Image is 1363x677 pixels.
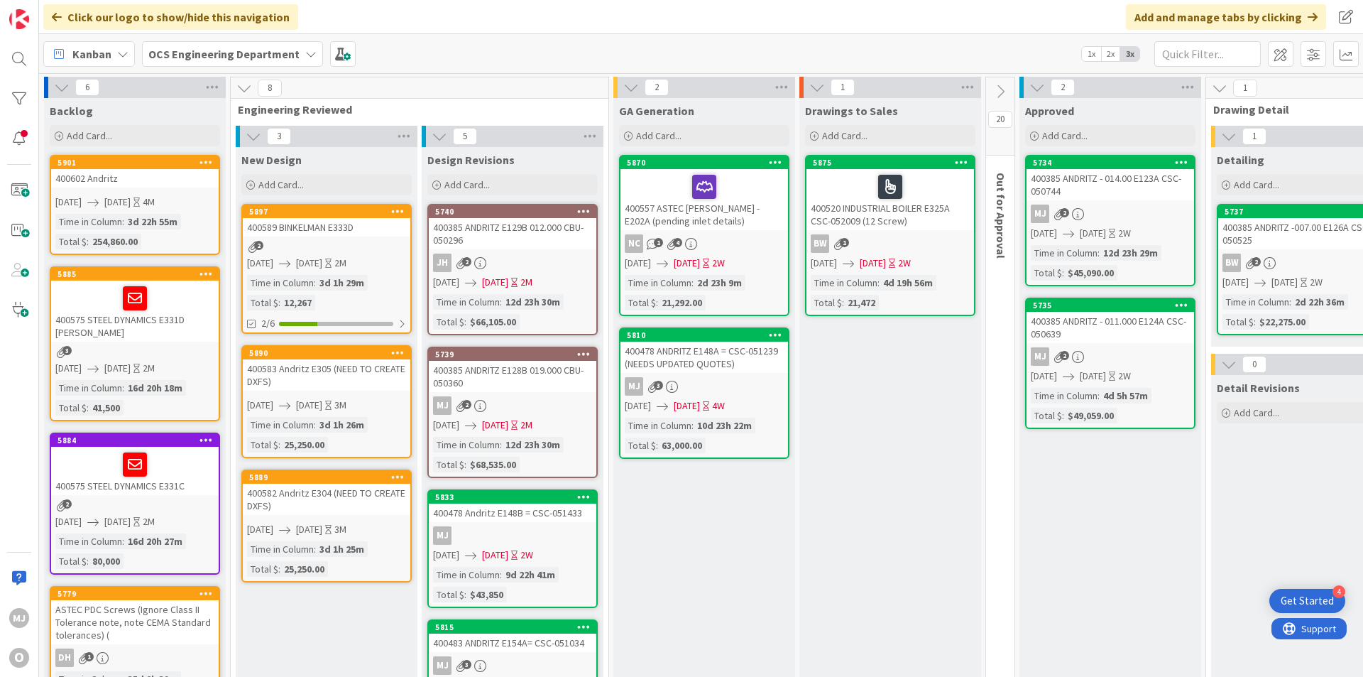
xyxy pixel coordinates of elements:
[627,330,788,340] div: 5810
[654,238,663,247] span: 1
[502,437,564,453] div: 12d 23h 30m
[625,418,691,433] div: Time in Column
[620,377,788,396] div: MJ
[1222,254,1241,272] div: BW
[1252,257,1261,266] span: 2
[122,380,124,396] span: :
[143,195,155,210] div: 4M
[1042,129,1088,142] span: Add Card...
[143,361,155,376] div: 2M
[619,327,789,459] a: 5810400478 ANDRITZ E148A = CSC-051239 (NEEDS UPDATED QUOTES)MJ[DATE][DATE]4WTime in Column:10d 23...
[453,128,477,145] span: 5
[435,622,596,632] div: 5815
[1051,79,1075,96] span: 2
[466,314,520,330] div: $66,105.00
[243,471,410,484] div: 5889
[656,295,658,310] span: :
[462,660,471,669] span: 3
[278,437,280,453] span: :
[55,514,82,529] span: [DATE]
[433,567,500,583] div: Time in Column
[811,295,842,310] div: Total $
[482,275,508,290] span: [DATE]
[243,347,410,391] div: 5890400583 Andritz E305 (NEED TO CREATE DXFS)
[1031,347,1049,366] div: MJ
[1269,589,1345,613] div: Open Get Started checklist, remaining modules: 4
[444,178,490,191] span: Add Card...
[249,472,410,482] div: 5889
[1027,312,1194,343] div: 400385 ANDRITZ - 011.000 E124A CSC- 050639
[656,438,658,453] span: :
[1222,275,1249,290] span: [DATE]
[58,158,219,168] div: 5901
[691,418,694,433] span: :
[654,381,663,390] span: 3
[822,129,867,142] span: Add Card...
[464,457,466,472] span: :
[482,548,508,563] span: [DATE]
[674,399,700,413] span: [DATE]
[502,294,564,310] div: 12d 23h 30m
[280,437,328,453] div: 25,250.00
[58,435,219,445] div: 5884
[625,438,656,453] div: Total $
[1064,265,1117,281] div: $45,090.00
[67,129,112,142] span: Add Card...
[625,256,651,271] span: [DATE]
[620,169,788,230] div: 400557 ASTEC [PERSON_NAME] - E202A (pending inlet details)
[627,158,788,168] div: 5870
[1120,47,1139,61] span: 3x
[1217,153,1264,167] span: Detailing
[658,295,706,310] div: 21,292.00
[278,561,280,577] span: :
[429,621,596,634] div: 5815
[462,400,471,409] span: 2
[1118,369,1131,384] div: 2W
[243,471,410,515] div: 5889400582 Andritz E304 (NEED TO CREATE DXFS)
[500,294,502,310] span: :
[314,541,316,557] span: :
[51,434,219,495] div: 5884400575 STEEL DYNAMICS E331C
[89,400,124,416] div: 41,500
[844,295,879,310] div: 21,472
[433,656,451,675] div: MJ
[43,4,298,30] div: Click our logo to show/hide this navigation
[247,561,278,577] div: Total $
[435,492,596,502] div: 5833
[1100,245,1161,261] div: 12d 23h 29m
[241,470,412,583] a: 5889400582 Andritz E304 (NEED TO CREATE DXFS)[DATE][DATE]3MTime in Column:3d 1h 25mTotal $:25,250.00
[433,314,464,330] div: Total $
[1025,155,1195,286] a: 5734400385 ANDRITZ - 014.00 E123A CSC-050744MJ[DATE][DATE]2WTime in Column:12d 23h 29mTotal $:$45...
[1027,169,1194,200] div: 400385 ANDRITZ - 014.00 E123A CSC-050744
[72,45,111,63] span: Kanban
[805,104,898,118] span: Drawings to Sales
[1291,294,1348,310] div: 2d 22h 36m
[1027,156,1194,169] div: 5734
[898,256,911,271] div: 2W
[258,178,304,191] span: Add Card...
[1064,408,1117,423] div: $49,059.00
[1033,158,1194,168] div: 5734
[625,295,656,310] div: Total $
[1126,4,1326,30] div: Add and manage tabs by clicking
[620,156,788,169] div: 5870
[122,534,124,549] span: :
[811,275,877,291] div: Time in Column
[9,608,29,628] div: MJ
[247,256,273,271] span: [DATE]
[427,204,598,335] a: 5740400385 ANDRITZ E129B 012.000 CBU- 050296JH[DATE][DATE]2MTime in Column:12d 23h 30mTotal $:$66...
[673,238,682,247] span: 4
[500,437,502,453] span: :
[658,438,706,453] div: 63,000.00
[1025,104,1074,118] span: Approved
[122,214,124,229] span: :
[50,266,220,421] a: 5885400575 STEEL DYNAMICS E331D [PERSON_NAME][DATE][DATE]2MTime in Column:16d 20h 18mTotal $:41,500
[247,541,314,557] div: Time in Column
[806,234,974,253] div: BW
[280,561,328,577] div: 25,250.00
[433,526,451,545] div: MJ
[429,504,596,522] div: 400478 Andritz E148B = CSC-051433
[1242,128,1266,145] span: 1
[1080,369,1106,384] span: [DATE]
[1062,408,1064,423] span: :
